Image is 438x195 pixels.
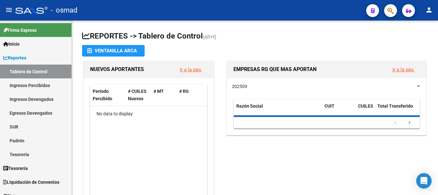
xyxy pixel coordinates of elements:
datatable-header-cell: Total Transferido [375,99,420,120]
span: Firma Express [3,27,37,34]
span: EMPRESAS RG QUE MAS APORTAN [233,66,316,72]
div: Ventanilla ARCA [87,45,139,57]
datatable-header-cell: Período Percibido [90,84,125,106]
button: Ir a la pág. [387,64,420,75]
span: (alt+t) [203,34,216,40]
span: CUILES [358,103,373,109]
datatable-header-cell: # CUILES Nuevos [125,84,151,106]
span: Inicio [3,40,20,48]
mat-icon: menu [5,6,13,14]
datatable-header-cell: Razón Social [234,99,322,120]
span: Razón Social [236,103,263,109]
span: - osmad [51,3,77,17]
a: go to next page [403,120,416,127]
a: Ir a la pág. [392,67,415,73]
span: NUEVOS APORTANTES [90,66,144,72]
span: Tesorería [3,165,28,172]
span: Período Percibido [93,89,112,101]
mat-icon: person [425,6,433,14]
a: Ir a la pág. [180,67,202,73]
datatable-header-cell: CUIT [322,99,356,120]
span: # MT [154,89,164,94]
span: Liquidación de Convenios [3,179,59,186]
div: Open Intercom Messenger [416,173,432,189]
button: Ir a la pág. [175,64,207,75]
button: Ventanilla ARCA [82,45,145,57]
span: CUIT [324,103,334,109]
a: go to previous page [389,120,401,127]
span: # CUILES Nuevos [128,89,147,101]
span: # RG [179,89,189,94]
datatable-header-cell: # RG [177,84,202,106]
datatable-header-cell: # MT [151,84,177,106]
datatable-header-cell: CUILES [356,99,375,120]
h1: REPORTES -> Tablero de Control [82,31,428,42]
div: No data to display [90,106,207,122]
span: 202509 [232,84,247,89]
span: Reportes [3,54,26,61]
span: Total Transferido [377,103,413,109]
